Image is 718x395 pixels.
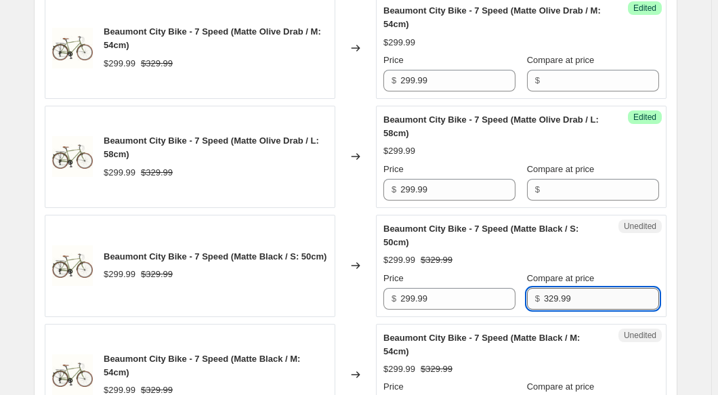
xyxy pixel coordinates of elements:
span: Beaumont City Bike - 7 Speed (Matte Black / M: 54cm) [383,333,580,356]
strike: $329.99 [141,268,173,281]
span: Beaumont City Bike - 7 Speed (Matte Olive Drab / M: 54cm) [104,26,321,50]
span: Compare at price [527,273,595,283]
span: $ [535,75,540,85]
span: Price [383,55,404,65]
span: $ [392,184,396,194]
span: $ [535,293,540,304]
span: Compare at price [527,164,595,174]
span: Beaumont City Bike - 7 Speed (Matte Black / S: 50cm) [104,251,326,262]
img: 4086_1_025058c8-db2d-4ab6-af62-2619caf4073d_80x.jpg [52,136,93,177]
strike: $329.99 [421,253,452,267]
span: Beaumont City Bike - 7 Speed (Matte Olive Drab / L: 58cm) [383,115,599,138]
strike: $329.99 [141,166,173,180]
span: Beaumont City Bike - 7 Speed (Matte Olive Drab / L: 58cm) [104,136,319,159]
span: Price [383,381,404,392]
div: $299.99 [383,144,415,158]
span: Beaumont City Bike - 7 Speed (Matte Olive Drab / M: 54cm) [383,5,601,29]
span: Unedited [624,330,656,341]
span: Beaumont City Bike - 7 Speed (Matte Black / M: 54cm) [104,354,300,377]
span: Edited [633,112,656,123]
div: $299.99 [104,166,135,180]
span: $ [535,184,540,194]
div: $299.99 [383,362,415,376]
div: $299.99 [383,253,415,267]
span: Unedited [624,221,656,232]
span: Compare at price [527,55,595,65]
span: Price [383,273,404,283]
img: 4086_1_025058c8-db2d-4ab6-af62-2619caf4073d_80x.jpg [52,354,93,395]
div: $299.99 [383,36,415,49]
img: 4086_1_025058c8-db2d-4ab6-af62-2619caf4073d_80x.jpg [52,28,93,68]
span: Compare at price [527,381,595,392]
div: $299.99 [104,268,135,281]
span: Price [383,164,404,174]
span: Edited [633,3,656,14]
span: $ [392,293,396,304]
span: Beaumont City Bike - 7 Speed (Matte Black / S: 50cm) [383,224,578,247]
span: $ [392,75,396,85]
img: 4086_1_025058c8-db2d-4ab6-af62-2619caf4073d_80x.jpg [52,245,93,286]
div: $299.99 [104,57,135,70]
strike: $329.99 [421,362,452,376]
strike: $329.99 [141,57,173,70]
